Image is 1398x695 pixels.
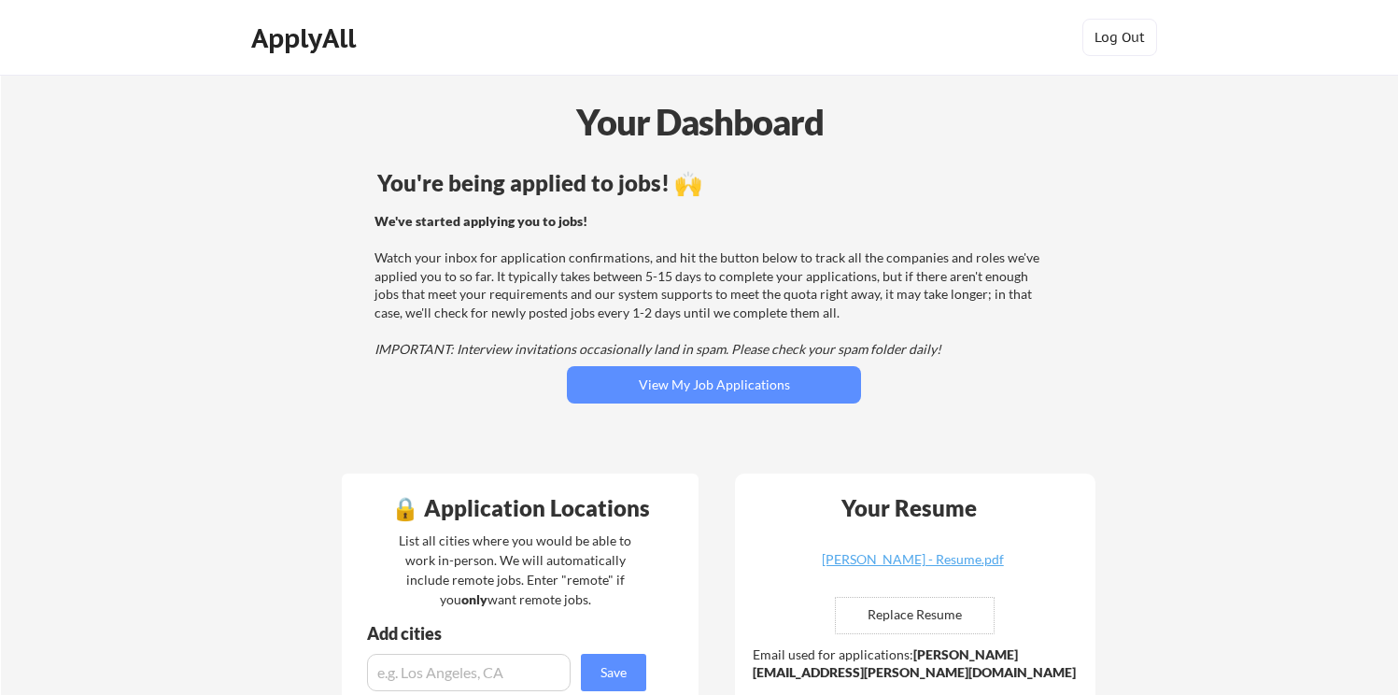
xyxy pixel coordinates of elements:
input: e.g. Los Angeles, CA [367,654,571,691]
div: ApplyAll [251,22,361,54]
div: You're being applied to jobs! 🙌 [377,172,1051,194]
div: Your Dashboard [2,95,1398,149]
strong: only [461,591,487,607]
strong: [PERSON_NAME][EMAIL_ADDRESS][PERSON_NAME][DOMAIN_NAME] [753,646,1076,681]
strong: We've started applying you to jobs! [374,213,587,229]
div: [PERSON_NAME] - Resume.pdf [801,553,1024,566]
div: 🔒 Application Locations [346,497,694,519]
div: Watch your inbox for application confirmations, and hit the button below to track all the compani... [374,212,1048,359]
div: Add cities [367,625,651,642]
button: Save [581,654,646,691]
div: List all cities where you would be able to work in-person. We will automatically include remote j... [387,531,643,609]
div: Your Resume [816,497,1001,519]
button: Log Out [1082,19,1157,56]
a: [PERSON_NAME] - Resume.pdf [801,553,1024,582]
em: IMPORTANT: Interview invitations occasionally land in spam. Please check your spam folder daily! [374,341,941,357]
button: View My Job Applications [567,366,861,404]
